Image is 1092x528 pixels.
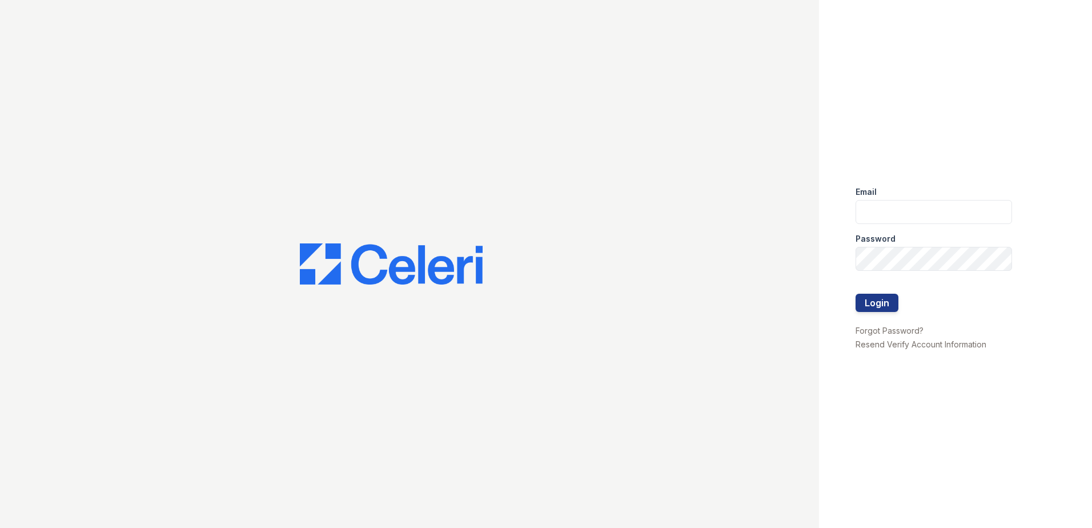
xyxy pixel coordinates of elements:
[856,339,986,349] a: Resend Verify Account Information
[856,326,924,335] a: Forgot Password?
[856,294,898,312] button: Login
[856,186,877,198] label: Email
[856,233,896,245] label: Password
[300,243,483,285] img: CE_Logo_Blue-a8612792a0a2168367f1c8372b55b34899dd931a85d93a1a3d3e32e68fde9ad4.png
